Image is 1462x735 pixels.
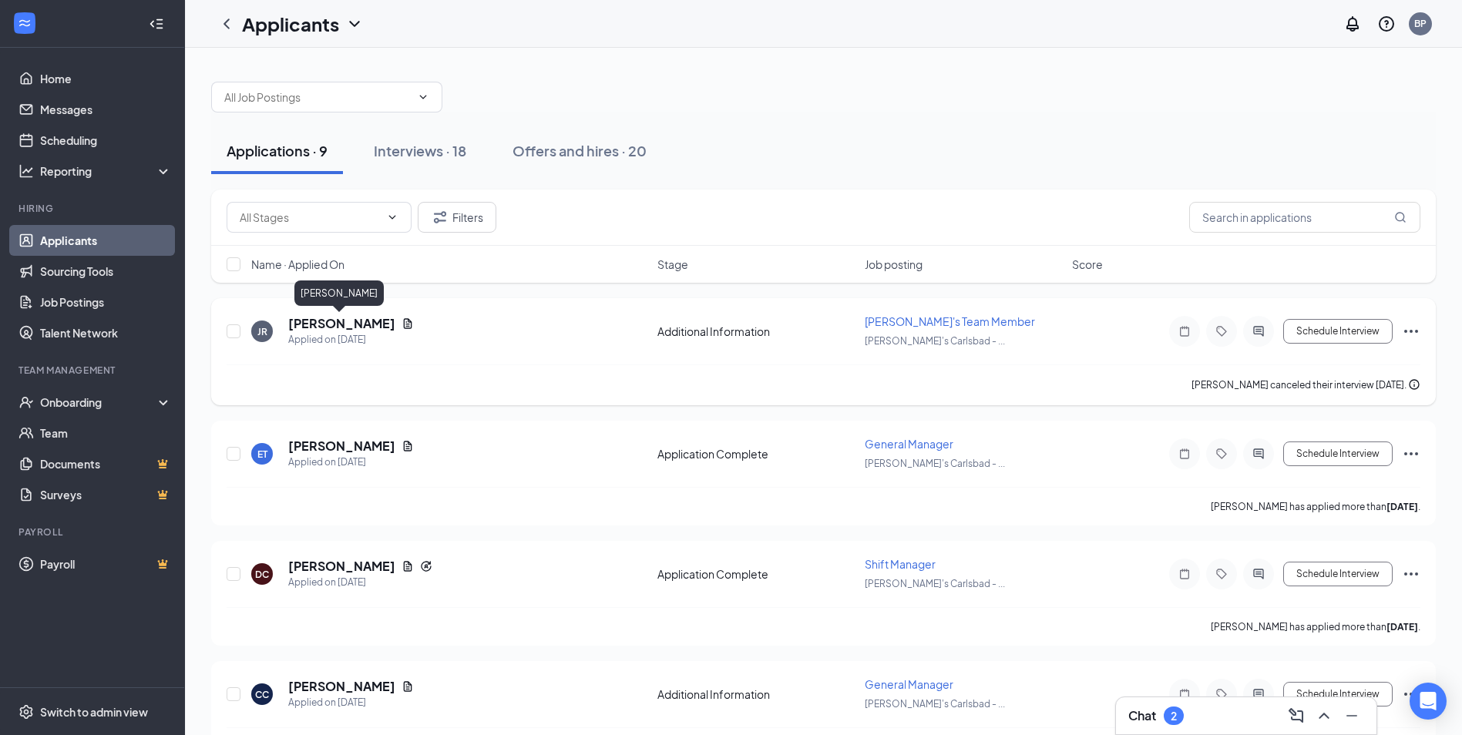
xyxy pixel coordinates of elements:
[1191,378,1420,393] div: [PERSON_NAME] canceled their interview [DATE].
[217,15,236,33] svg: ChevronLeft
[288,315,395,332] h5: [PERSON_NAME]
[1284,703,1309,728] button: ComposeMessage
[1212,325,1231,337] svg: Tag
[1402,445,1420,463] svg: Ellipses
[288,558,395,575] h5: [PERSON_NAME]
[865,698,1005,710] span: [PERSON_NAME]'s Carlsbad - ...
[40,394,159,410] div: Onboarding
[865,578,1005,589] span: [PERSON_NAME]'s Carlsbad - ...
[345,15,364,33] svg: ChevronDown
[657,686,855,702] div: Additional Information
[657,566,855,582] div: Application Complete
[288,695,414,710] div: Applied on [DATE]
[1175,568,1194,580] svg: Note
[1283,682,1393,706] button: Schedule Interview
[1171,710,1177,723] div: 2
[149,16,164,32] svg: Collapse
[865,314,1035,328] span: [PERSON_NAME]'s Team Member
[420,560,432,572] svg: Reapply
[40,317,172,348] a: Talent Network
[18,163,34,179] svg: Analysis
[1211,500,1420,513] p: [PERSON_NAME] has applied more than .
[865,557,936,571] span: Shift Manager
[1212,688,1231,700] svg: Tag
[288,332,414,347] div: Applied on [DATE]
[431,208,449,227] svg: Filter
[1402,685,1420,703] svg: Ellipses
[657,257,688,272] span: Stage
[1386,501,1418,512] b: [DATE]
[40,448,172,479] a: DocumentsCrown
[40,163,173,179] div: Reporting
[40,63,172,94] a: Home
[1312,703,1336,728] button: ChevronUp
[1249,568,1268,580] svg: ActiveChat
[1410,683,1447,720] div: Open Intercom Messenger
[294,280,384,306] div: [PERSON_NAME]
[402,440,414,452] svg: Document
[417,91,429,103] svg: ChevronDown
[1414,17,1427,30] div: BP
[40,418,172,448] a: Team
[1283,441,1393,466] button: Schedule Interview
[1072,257,1103,272] span: Score
[1377,15,1396,33] svg: QuestionInfo
[865,257,923,272] span: Job posting
[288,455,414,470] div: Applied on [DATE]
[18,525,169,539] div: Payroll
[257,325,267,338] div: JR
[40,94,172,125] a: Messages
[40,479,172,510] a: SurveysCrown
[224,89,411,106] input: All Job Postings
[1402,565,1420,583] svg: Ellipses
[1408,378,1420,391] svg: Info
[40,256,172,287] a: Sourcing Tools
[288,575,432,590] div: Applied on [DATE]
[40,549,172,579] a: PayrollCrown
[1249,448,1268,460] svg: ActiveChat
[865,458,1005,469] span: [PERSON_NAME]'s Carlsbad - ...
[1175,325,1194,337] svg: Note
[40,287,172,317] a: Job Postings
[257,448,267,461] div: ET
[1128,707,1156,724] h3: Chat
[40,704,148,720] div: Switch to admin view
[288,678,395,695] h5: [PERSON_NAME]
[1175,448,1194,460] svg: Note
[865,437,953,451] span: General Manager
[657,324,855,339] div: Additional Information
[1189,202,1420,233] input: Search in applications
[1315,706,1333,725] svg: ChevronUp
[865,677,953,691] span: General Manager
[865,335,1005,347] span: [PERSON_NAME]'s Carlsbad - ...
[402,560,414,572] svg: Document
[1343,15,1362,33] svg: Notifications
[40,225,172,256] a: Applicants
[657,446,855,461] div: Application Complete
[18,202,169,215] div: Hiring
[418,202,496,233] button: Filter Filters
[1386,621,1418,633] b: [DATE]
[255,688,269,701] div: CC
[1175,688,1194,700] svg: Note
[1283,562,1393,586] button: Schedule Interview
[227,141,328,160] div: Applications · 9
[1343,706,1361,725] svg: Minimize
[1249,325,1268,337] svg: ActiveChat
[240,209,380,226] input: All Stages
[1287,706,1306,725] svg: ComposeMessage
[1394,211,1407,223] svg: MagnifyingGlass
[251,257,344,272] span: Name · Applied On
[242,11,339,37] h1: Applicants
[402,680,414,693] svg: Document
[1212,568,1231,580] svg: Tag
[374,141,466,160] div: Interviews · 18
[288,438,395,455] h5: [PERSON_NAME]
[1339,703,1364,728] button: Minimize
[1249,688,1268,700] svg: ActiveChat
[386,211,398,223] svg: ChevronDown
[255,568,269,581] div: DC
[1283,319,1393,344] button: Schedule Interview
[18,704,34,720] svg: Settings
